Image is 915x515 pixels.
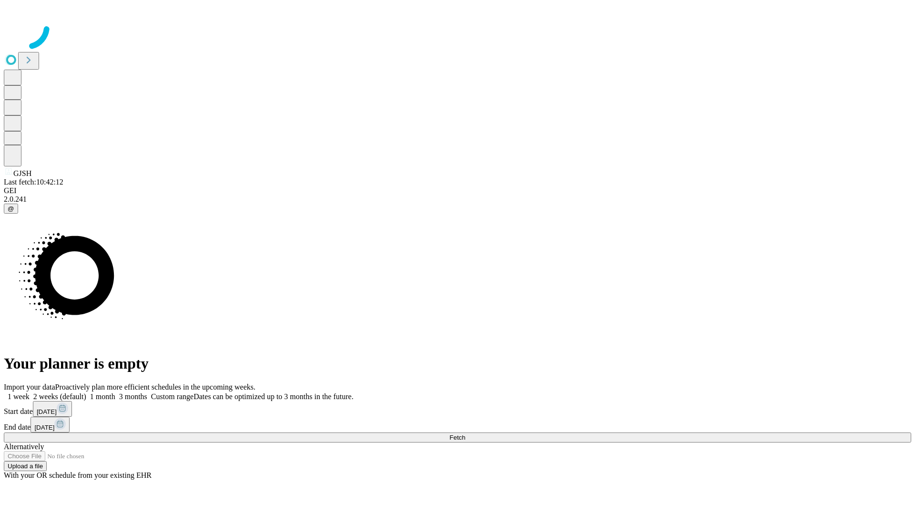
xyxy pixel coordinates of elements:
[34,424,54,431] span: [DATE]
[151,392,193,401] span: Custom range
[33,401,72,417] button: [DATE]
[4,195,911,204] div: 2.0.241
[8,392,30,401] span: 1 week
[90,392,115,401] span: 1 month
[193,392,353,401] span: Dates can be optimized up to 3 months in the future.
[33,392,86,401] span: 2 weeks (default)
[4,204,18,214] button: @
[30,417,70,433] button: [DATE]
[4,355,911,372] h1: Your planner is empty
[4,433,911,443] button: Fetch
[4,461,47,471] button: Upload a file
[4,401,911,417] div: Start date
[13,169,31,177] span: GJSH
[55,383,255,391] span: Proactively plan more efficient schedules in the upcoming weeks.
[37,408,57,415] span: [DATE]
[4,383,55,391] span: Import your data
[4,417,911,433] div: End date
[8,205,14,212] span: @
[4,186,911,195] div: GEI
[4,178,63,186] span: Last fetch: 10:42:12
[4,471,152,479] span: With your OR schedule from your existing EHR
[449,434,465,441] span: Fetch
[4,443,44,451] span: Alternatively
[119,392,147,401] span: 3 months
